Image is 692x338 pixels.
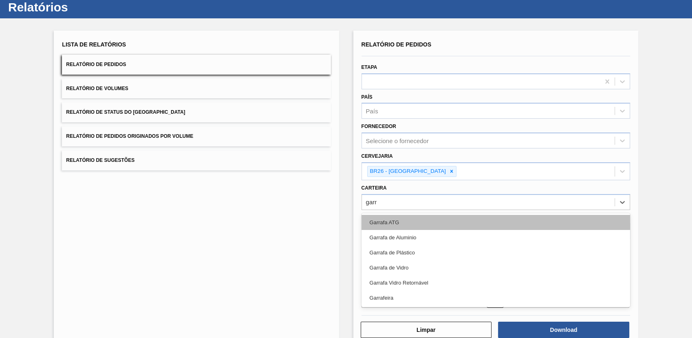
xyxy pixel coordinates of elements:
[66,109,185,115] span: Relatório de Status do [GEOGRAPHIC_DATA]
[498,322,629,338] button: Download
[62,102,331,122] button: Relatório de Status do [GEOGRAPHIC_DATA]
[62,126,331,146] button: Relatório de Pedidos Originados por Volume
[366,108,378,115] div: País
[62,150,331,170] button: Relatório de Sugestões
[62,41,126,48] span: Lista de Relatórios
[361,322,492,338] button: Limpar
[368,166,447,177] div: BR26 - [GEOGRAPHIC_DATA]
[361,124,396,129] label: Fornecedor
[361,153,393,159] label: Cervejaria
[361,64,377,70] label: Etapa
[66,62,126,67] span: Relatório de Pedidos
[361,260,630,275] div: Garrafa de Vidro
[62,55,331,75] button: Relatório de Pedidos
[66,133,193,139] span: Relatório de Pedidos Originados por Volume
[361,230,630,245] div: Garrafa de Aluminio
[8,2,153,12] h1: Relatórios
[361,94,372,100] label: País
[361,275,630,290] div: Garrafa Vidro Retornável
[361,41,432,48] span: Relatório de Pedidos
[361,245,630,260] div: Garrafa de Plástico
[361,185,387,191] label: Carteira
[66,86,128,91] span: Relatório de Volumes
[62,79,331,99] button: Relatório de Volumes
[361,290,630,305] div: Garrafeira
[66,157,134,163] span: Relatório de Sugestões
[361,215,630,230] div: Garrafa ATG
[366,137,429,144] div: Selecione o fornecedor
